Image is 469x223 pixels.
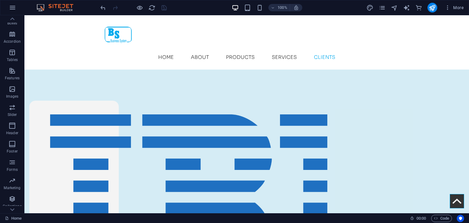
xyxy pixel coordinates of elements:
[431,215,452,222] button: Code
[99,4,107,11] button: undo
[379,4,386,11] button: pages
[136,4,143,11] button: Click here to leave preview mode and continue editing
[415,4,422,11] i: Commerce
[4,185,20,190] p: Marketing
[100,4,107,11] i: Undo: change_border_style (Ctrl+Z)
[7,21,17,26] p: Boxes
[3,204,21,209] p: Collections
[366,4,373,11] i: Design (Ctrl+Alt+Y)
[403,4,410,11] button: text_generator
[391,4,398,11] button: navigator
[293,5,299,10] i: On resize automatically adjust zoom level to fit chosen device.
[8,112,17,117] p: Slider
[457,215,464,222] button: Usercentrics
[445,5,464,11] span: More
[366,4,374,11] button: design
[403,4,410,11] i: AI Writer
[427,3,437,13] button: publish
[4,39,21,44] p: Accordion
[379,4,386,11] i: Pages (Ctrl+Alt+S)
[6,94,19,99] p: Images
[7,167,18,172] p: Forms
[278,4,287,11] h6: 100%
[421,216,422,221] span: :
[6,131,18,135] p: Header
[429,4,436,11] i: Publish
[7,57,18,62] p: Tables
[35,4,81,11] img: Editor Logo
[442,3,466,13] button: More
[7,149,18,154] p: Footer
[148,4,155,11] button: reload
[415,4,423,11] button: commerce
[5,215,22,222] a: Click to cancel selection. Double-click to open Pages
[416,215,426,222] span: 00 00
[5,76,20,81] p: Features
[268,4,290,11] button: 100%
[410,215,426,222] h6: Session time
[434,215,449,222] span: Code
